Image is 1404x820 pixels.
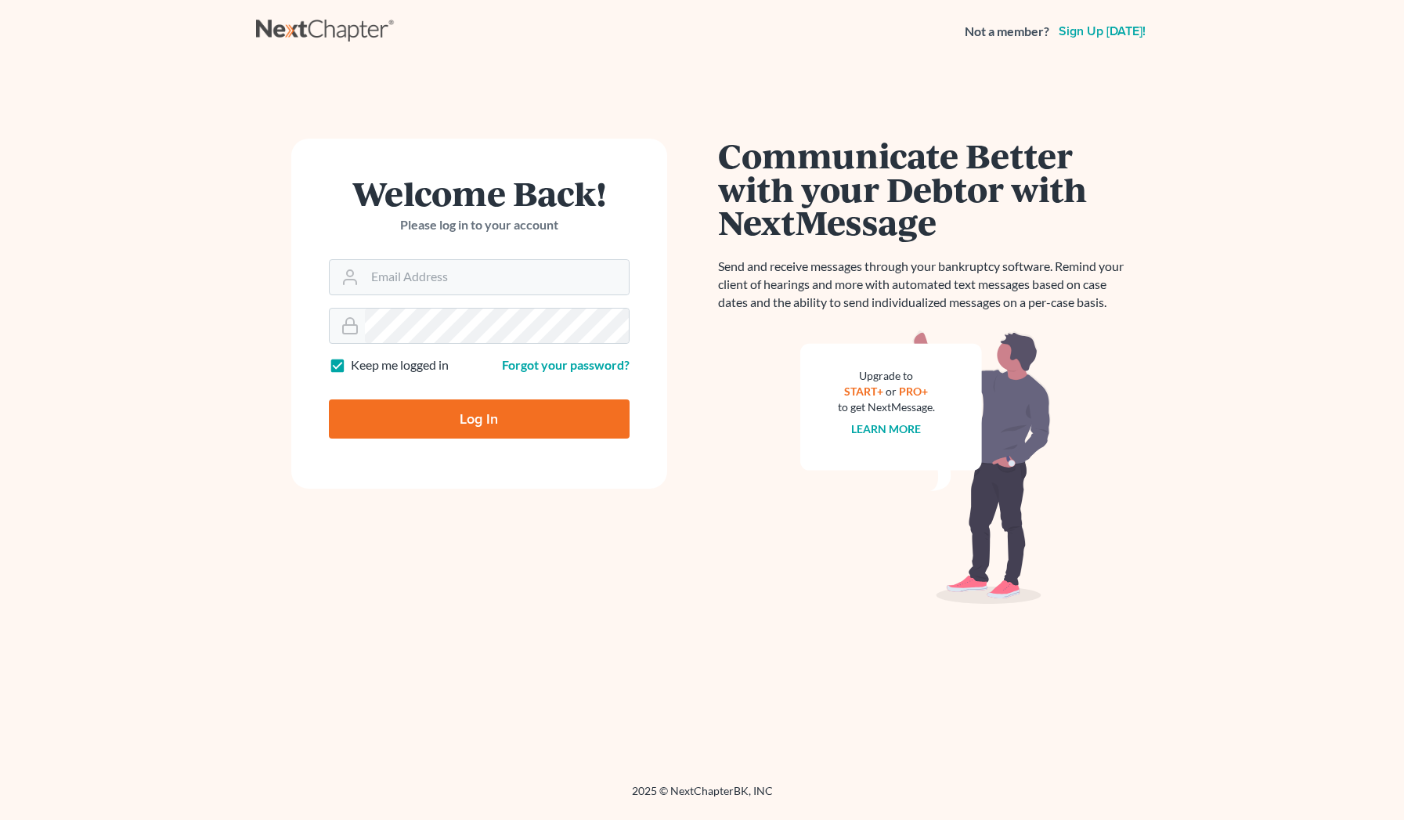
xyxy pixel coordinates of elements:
input: Log In [329,399,630,439]
img: nextmessage_bg-59042aed3d76b12b5cd301f8e5b87938c9018125f34e5fa2b7a6b67550977c72.svg [800,331,1051,605]
a: Learn more [851,422,921,435]
a: Forgot your password? [502,357,630,372]
a: Sign up [DATE]! [1056,25,1149,38]
a: START+ [844,385,883,398]
div: to get NextMessage. [838,399,935,415]
div: 2025 © NextChapterBK, INC [256,783,1149,811]
h1: Welcome Back! [329,176,630,210]
p: Send and receive messages through your bankruptcy software. Remind your client of hearings and mo... [718,258,1133,312]
strong: Not a member? [965,23,1049,41]
span: or [886,385,897,398]
p: Please log in to your account [329,216,630,234]
div: Upgrade to [838,368,935,384]
input: Email Address [365,260,629,294]
a: PRO+ [899,385,928,398]
h1: Communicate Better with your Debtor with NextMessage [718,139,1133,239]
label: Keep me logged in [351,356,449,374]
